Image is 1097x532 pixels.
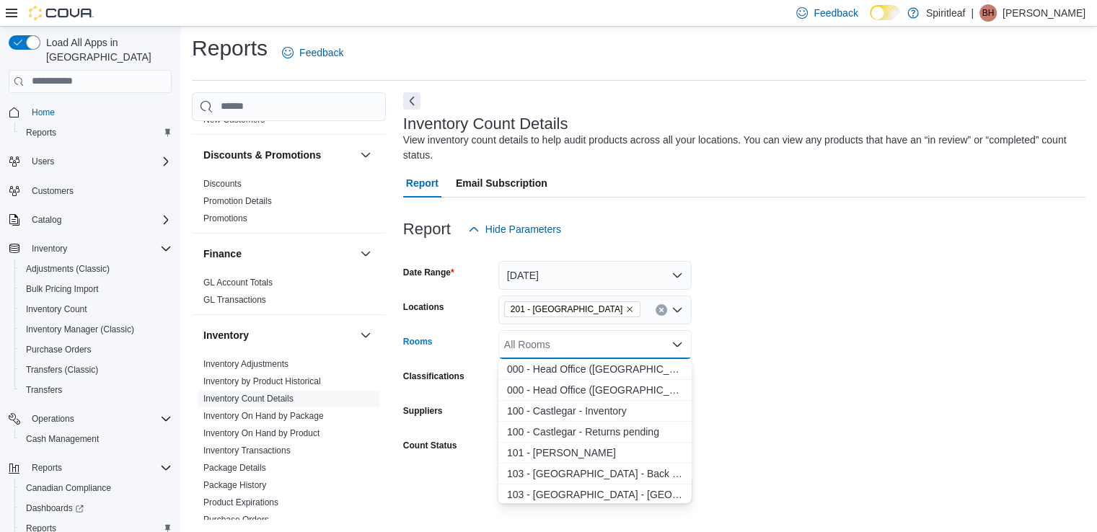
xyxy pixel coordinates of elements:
[26,384,62,396] span: Transfers
[26,364,98,376] span: Transfers (Classic)
[504,301,640,317] span: 201 - Calgary Airport
[32,214,61,226] span: Catalog
[14,360,177,380] button: Transfers (Classic)
[203,328,354,342] button: Inventory
[357,327,374,344] button: Inventory
[192,34,268,63] h1: Reports
[485,222,561,236] span: Hide Parameters
[203,514,269,526] span: Purchase Orders
[20,381,68,399] a: Transfers
[203,247,354,261] button: Finance
[26,104,61,121] a: Home
[26,211,172,229] span: Catalog
[26,482,111,494] span: Canadian Compliance
[32,185,74,197] span: Customers
[203,393,294,404] span: Inventory Count Details
[20,321,172,338] span: Inventory Manager (Classic)
[3,151,177,172] button: Users
[26,182,79,200] a: Customers
[203,277,273,288] span: GL Account Totals
[20,124,62,141] a: Reports
[3,458,177,478] button: Reports
[403,221,451,238] h3: Report
[203,294,266,306] span: GL Transactions
[870,20,871,21] span: Dark Mode
[26,153,60,170] button: Users
[20,260,115,278] a: Adjustments (Classic)
[29,6,94,20] img: Cova
[32,462,62,474] span: Reports
[20,381,172,399] span: Transfers
[671,304,683,316] button: Open list of options
[26,211,67,229] button: Catalog
[203,497,278,507] a: Product Expirations
[203,213,247,223] a: Promotions
[656,304,667,316] button: Clear input
[203,328,249,342] h3: Inventory
[203,463,266,473] a: Package Details
[203,148,321,162] h3: Discounts & Promotions
[498,359,692,380] button: 000 - Head Office (Calgary) - Back Room
[403,92,420,110] button: Next
[20,430,172,448] span: Cash Management
[403,133,1078,163] div: View inventory count details to help audit products across all your locations. You can view any p...
[26,459,68,476] button: Reports
[203,445,291,456] a: Inventory Transactions
[26,103,172,121] span: Home
[403,440,457,451] label: Count Status
[203,358,288,370] span: Inventory Adjustments
[20,301,93,318] a: Inventory Count
[507,383,683,397] span: 000 - Head Office ([GEOGRAPHIC_DATA]) - Front Room
[203,359,288,369] a: Inventory Adjustments
[20,341,97,358] a: Purchase Orders
[671,339,683,350] button: Close list of options
[203,278,273,288] a: GL Account Totals
[20,500,89,517] a: Dashboards
[507,466,683,481] span: 103 - [GEOGRAPHIC_DATA] - Back Room
[203,394,294,404] a: Inventory Count Details
[203,247,242,261] h3: Finance
[203,445,291,456] span: Inventory Transactions
[203,411,324,421] a: Inventory On Hand by Package
[32,107,55,118] span: Home
[14,319,177,340] button: Inventory Manager (Classic)
[203,376,321,386] a: Inventory by Product Historical
[14,123,177,143] button: Reports
[403,371,464,382] label: Classifications
[507,487,683,502] span: 103 - [GEOGRAPHIC_DATA] - [GEOGRAPHIC_DATA]
[192,274,386,314] div: Finance
[814,6,858,20] span: Feedback
[26,153,172,170] span: Users
[203,428,320,438] a: Inventory On Hand by Product
[203,515,269,525] a: Purchase Orders
[203,376,321,387] span: Inventory by Product Historical
[462,215,567,244] button: Hide Parameters
[203,410,324,422] span: Inventory On Hand by Package
[3,239,177,259] button: Inventory
[870,5,900,20] input: Dark Mode
[20,301,172,318] span: Inventory Count
[203,195,272,207] span: Promotion Details
[511,302,622,316] span: 201 - [GEOGRAPHIC_DATA]
[20,280,105,298] a: Bulk Pricing Import
[20,280,172,298] span: Bulk Pricing Import
[26,127,56,138] span: Reports
[203,479,266,491] span: Package History
[20,260,172,278] span: Adjustments (Classic)
[1003,4,1085,22] p: [PERSON_NAME]
[276,38,349,67] a: Feedback
[26,459,172,476] span: Reports
[40,35,172,64] span: Load All Apps in [GEOGRAPHIC_DATA]
[192,175,386,233] div: Discounts & Promotions
[203,115,265,125] a: New Customers
[507,404,683,418] span: 100 - Castlegar - Inventory
[26,433,99,445] span: Cash Management
[982,4,995,22] span: BH
[26,240,172,257] span: Inventory
[26,263,110,275] span: Adjustments (Classic)
[20,124,172,141] span: Reports
[203,196,272,206] a: Promotion Details
[14,498,177,518] a: Dashboards
[20,479,117,497] a: Canadian Compliance
[14,299,177,319] button: Inventory Count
